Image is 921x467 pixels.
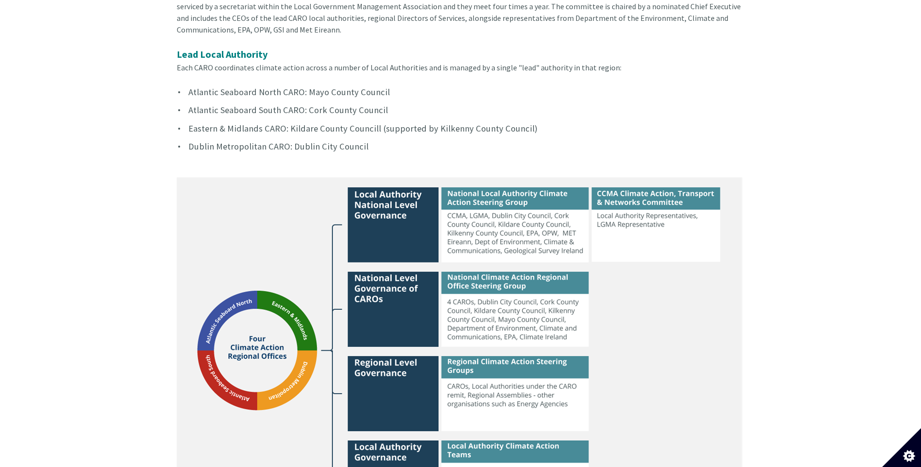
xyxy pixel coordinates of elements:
[177,85,745,99] li: Atlantic Seaboard North CARO: Mayo County Council
[177,48,268,60] strong: Lead Local Authority
[177,103,745,117] li: Atlantic Seaboard South CARO: Cork County Council
[177,139,745,153] li: Dublin Metropolitan CARO: Dublin City Council
[177,121,745,135] li: Eastern & Midlands CARO: Kildare County Councill (supported by Kilkenny County Council)
[882,428,921,467] button: Set cookie preferences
